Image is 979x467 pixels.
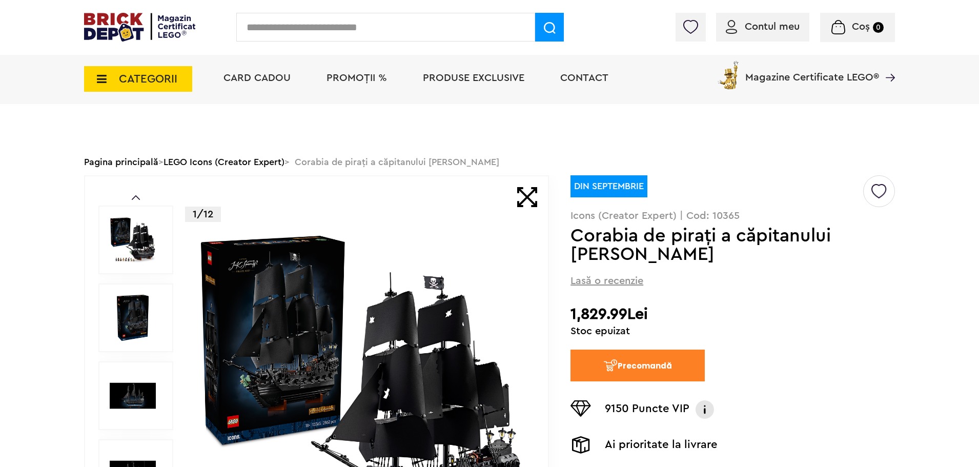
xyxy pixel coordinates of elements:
p: 1/12 [185,207,221,222]
span: Coș [852,22,870,32]
span: Contul meu [745,22,800,32]
small: 0 [873,22,884,33]
span: Lasă o recenzie [570,274,643,288]
p: 9150 Puncte VIP [605,400,689,419]
img: Puncte VIP [570,400,591,417]
a: Produse exclusive [423,73,524,83]
img: Info VIP [695,400,715,419]
a: PROMOȚII % [327,73,387,83]
span: CATEGORII [119,73,177,85]
a: Card Cadou [223,73,291,83]
span: Magazine Certificate LEGO® [745,59,879,83]
a: Contul meu [726,22,800,32]
p: Ai prioritate la livrare [605,436,718,454]
a: LEGO Icons (Creator Expert) [164,157,284,167]
h1: Corabia de piraţi a căpitanului [PERSON_NAME] [570,227,862,263]
p: Icons (Creator Expert) | Cod: 10365 [570,211,895,221]
h2: 1,829.99Lei [570,305,895,323]
div: DIN SEPTEMBRIE [570,175,647,197]
div: Stoc epuizat [570,326,895,336]
div: > > Corabia de piraţi a căpitanului [PERSON_NAME] [84,149,895,175]
a: Contact [560,73,608,83]
img: Corabia de piraţi a căpitanului Jack Sparrow [110,217,156,263]
img: Corabia de piraţi a căpitanului Jack Sparrow LEGO 10365 [110,373,156,419]
img: Livrare [570,436,591,454]
img: Corabia de piraţi a căpitanului Jack Sparrow [110,295,156,341]
a: Pagina principală [84,157,158,167]
a: Prev [132,195,140,200]
button: Precomandă [570,350,705,381]
a: Magazine Certificate LEGO® [879,59,895,69]
img: CC_Brick_Depot_Precomand_Icon.svg [603,359,618,372]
